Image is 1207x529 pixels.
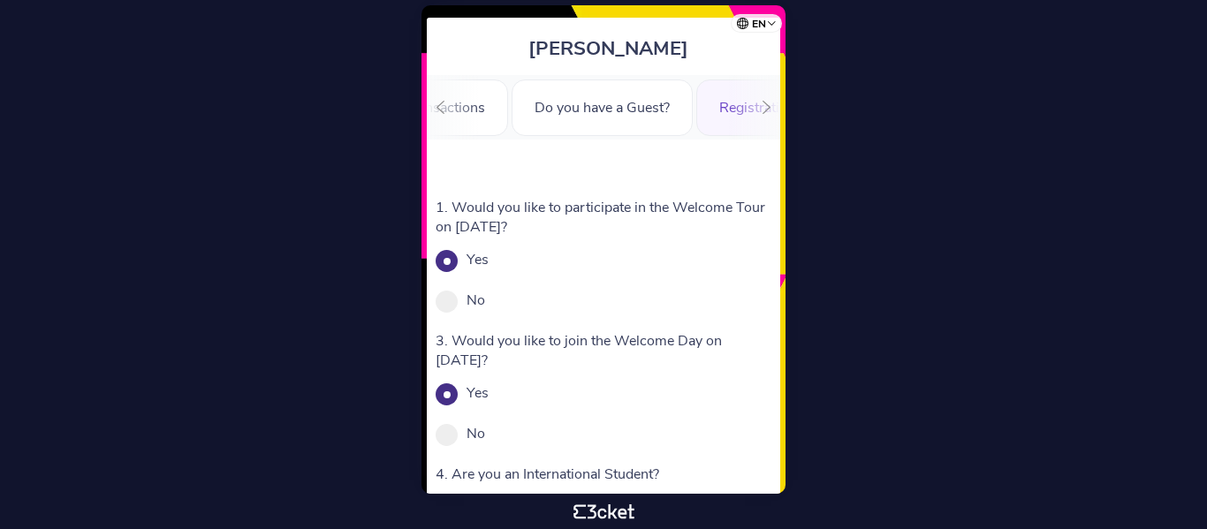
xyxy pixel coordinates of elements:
[512,79,693,136] div: Do you have a Guest?
[528,35,688,62] span: [PERSON_NAME]
[436,198,771,237] p: 1. Would you like to participate in the Welcome Tour on [DATE]?
[436,465,771,484] p: 4. Are you an International Student?
[436,331,771,370] p: 3. Would you like to join the Welcome Day on [DATE]?
[467,250,489,269] label: Yes
[467,291,485,310] label: No
[512,96,693,116] a: Do you have a Guest?
[696,96,855,116] a: Registration Form
[696,79,855,136] div: Registration Form
[467,383,489,403] label: Yes
[467,424,485,443] label: No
